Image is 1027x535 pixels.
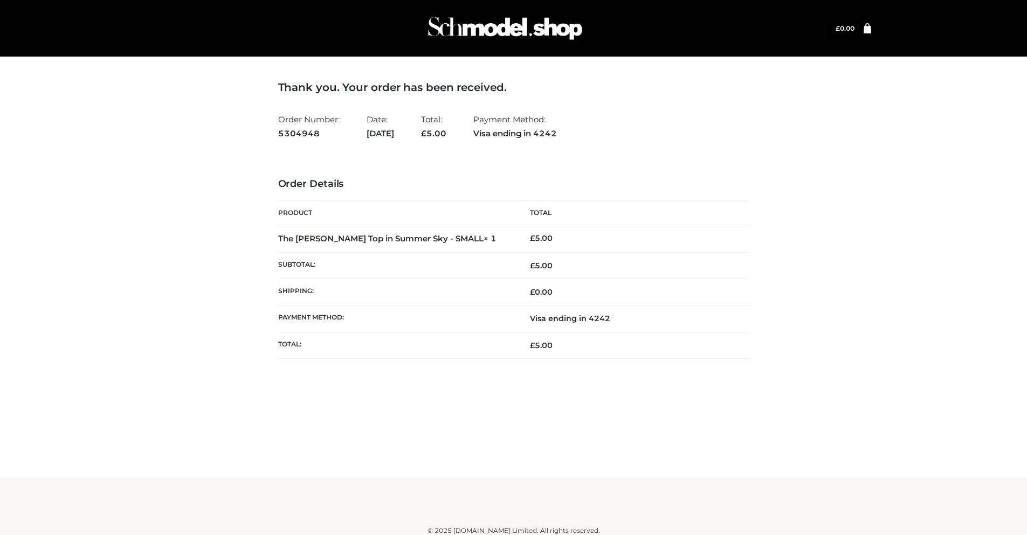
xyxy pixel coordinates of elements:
[278,252,514,279] th: Subtotal:
[514,201,749,225] th: Total
[367,127,394,141] strong: [DATE]
[836,24,840,32] span: £
[278,305,514,332] th: Payment method:
[424,7,586,50] img: Schmodel Admin 964
[278,332,514,358] th: Total:
[530,287,535,297] span: £
[473,127,557,141] strong: Visa ending in 4242
[514,305,749,332] td: Visa ending in 4242
[473,110,557,143] li: Payment Method:
[278,233,497,244] strong: The [PERSON_NAME] Top in Summer Sky - SMALL
[484,233,497,244] strong: × 1
[278,81,749,94] h3: Thank you. Your order has been received.
[836,24,854,32] bdi: 0.00
[530,261,535,270] span: £
[278,279,514,305] th: Shipping:
[421,110,446,143] li: Total:
[530,341,535,350] span: £
[530,341,553,350] span: 5.00
[421,128,446,138] span: 5.00
[278,178,749,190] h3: Order Details
[278,127,340,141] strong: 5304948
[278,110,340,143] li: Order Number:
[530,261,553,270] span: 5.00
[278,201,514,225] th: Product
[530,233,535,243] span: £
[367,110,394,143] li: Date:
[530,233,553,243] bdi: 5.00
[421,128,426,138] span: £
[836,24,854,32] a: £0.00
[530,287,553,297] bdi: 0.00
